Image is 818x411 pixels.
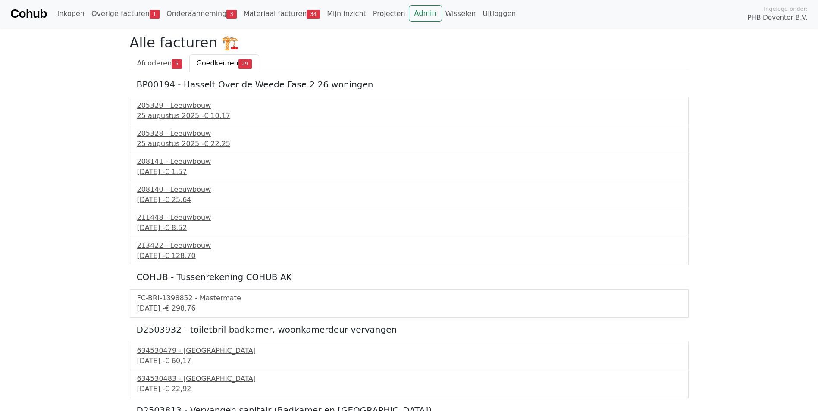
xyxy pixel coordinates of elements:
a: Admin [409,5,442,22]
div: 25 augustus 2025 - [137,139,681,149]
a: Cohub [10,3,47,24]
h2: Alle facturen 🏗️ [130,34,689,51]
a: Goedkeuren29 [189,54,259,72]
div: 208141 - Leeuwbouw [137,156,681,167]
a: Inkopen [53,5,88,22]
a: Afcoderen5 [130,54,189,72]
a: Wisselen [442,5,480,22]
div: 208140 - Leeuwbouw [137,184,681,195]
div: 213422 - Leeuwbouw [137,240,681,251]
span: 34 [307,10,320,19]
span: 5 [172,59,182,68]
div: [DATE] - [137,251,681,261]
span: € 10,17 [204,112,230,120]
a: 208141 - Leeuwbouw[DATE] -€ 1,57 [137,156,681,177]
a: Materiaal facturen34 [240,5,324,22]
div: 211448 - Leeuwbouw [137,212,681,223]
div: 205328 - Leeuwbouw [137,128,681,139]
h5: COHUB - Tussenrekening COHUB AK [137,272,682,282]
span: € 60,17 [165,357,191,365]
span: € 22,25 [204,140,230,148]
span: € 128,70 [165,252,195,260]
span: 1 [150,10,160,19]
a: 634530479 - [GEOGRAPHIC_DATA][DATE] -€ 60,17 [137,346,681,366]
div: [DATE] - [137,303,681,314]
a: Overige facturen1 [88,5,163,22]
h5: D2503932 - toiletbril badkamer, woonkamerdeur vervangen [137,324,682,335]
div: 634530479 - [GEOGRAPHIC_DATA] [137,346,681,356]
div: FC-BRI-1398852 - Mastermate [137,293,681,303]
div: [DATE] - [137,384,681,394]
span: Ingelogd onder: [764,5,808,13]
a: 634530483 - [GEOGRAPHIC_DATA][DATE] -€ 22,92 [137,374,681,394]
span: € 25,64 [165,196,191,204]
a: 211448 - Leeuwbouw[DATE] -€ 8,52 [137,212,681,233]
a: Onderaanneming3 [163,5,240,22]
a: 213422 - Leeuwbouw[DATE] -€ 128,70 [137,240,681,261]
a: Mijn inzicht [323,5,370,22]
span: € 1,57 [165,168,187,176]
span: Goedkeuren [197,59,238,67]
span: € 298,76 [165,304,195,312]
div: 205329 - Leeuwbouw [137,100,681,111]
div: 25 augustus 2025 - [137,111,681,121]
span: Afcoderen [137,59,172,67]
a: 205329 - Leeuwbouw25 augustus 2025 -€ 10,17 [137,100,681,121]
span: € 8,52 [165,224,187,232]
h5: BP00194 - Hasselt Over de Weede Fase 2 26 woningen [137,79,682,90]
div: [DATE] - [137,167,681,177]
a: 208140 - Leeuwbouw[DATE] -€ 25,64 [137,184,681,205]
a: Projecten [370,5,409,22]
div: [DATE] - [137,223,681,233]
a: 205328 - Leeuwbouw25 augustus 2025 -€ 22,25 [137,128,681,149]
span: € 22,92 [165,385,191,393]
span: 3 [226,10,236,19]
div: [DATE] - [137,356,681,366]
span: PHB Deventer B.V. [747,13,808,23]
div: [DATE] - [137,195,681,205]
a: Uitloggen [479,5,519,22]
span: 29 [238,59,252,68]
a: FC-BRI-1398852 - Mastermate[DATE] -€ 298,76 [137,293,681,314]
div: 634530483 - [GEOGRAPHIC_DATA] [137,374,681,384]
